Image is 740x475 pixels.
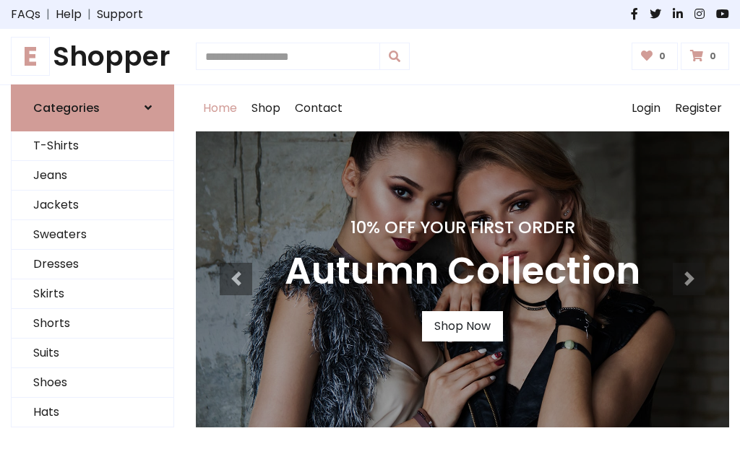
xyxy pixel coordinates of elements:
a: Hats [12,398,173,427]
span: 0 [655,50,669,63]
a: Register [668,85,729,131]
span: 0 [706,50,720,63]
a: Support [97,6,143,23]
a: Shoes [12,368,173,398]
a: Sweaters [12,220,173,250]
h4: 10% Off Your First Order [285,217,640,237]
a: 0 [632,43,679,70]
h6: Categories [33,101,100,115]
a: Jeans [12,161,173,191]
a: Shop Now [422,311,503,341]
a: Contact [288,85,350,131]
h1: Shopper [11,40,174,73]
span: E [11,37,50,76]
a: Login [624,85,668,131]
span: | [40,6,56,23]
a: Home [196,85,244,131]
a: Shop [244,85,288,131]
a: FAQs [11,6,40,23]
a: T-Shirts [12,131,173,161]
a: 0 [681,43,729,70]
a: Jackets [12,191,173,220]
a: Help [56,6,82,23]
a: Dresses [12,250,173,279]
a: Skirts [12,279,173,309]
span: | [82,6,97,23]
a: Shorts [12,309,173,339]
h3: Autumn Collection [285,249,640,294]
a: Categories [11,84,174,131]
a: EShopper [11,40,174,73]
a: Suits [12,339,173,368]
